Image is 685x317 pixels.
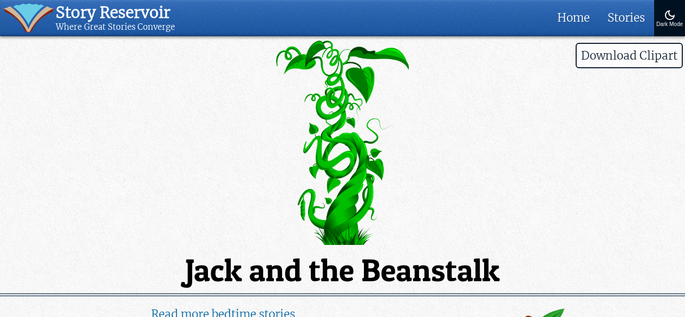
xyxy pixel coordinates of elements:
img: icon of book with waver spilling out. [3,3,54,33]
div: Story Reservoir [56,3,175,22]
div: Where Great Stories Converge [56,22,175,33]
div: Dark Mode [656,22,683,28]
span: Download Clipart [576,43,683,68]
img: Turn On Dark Mode [663,9,676,22]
